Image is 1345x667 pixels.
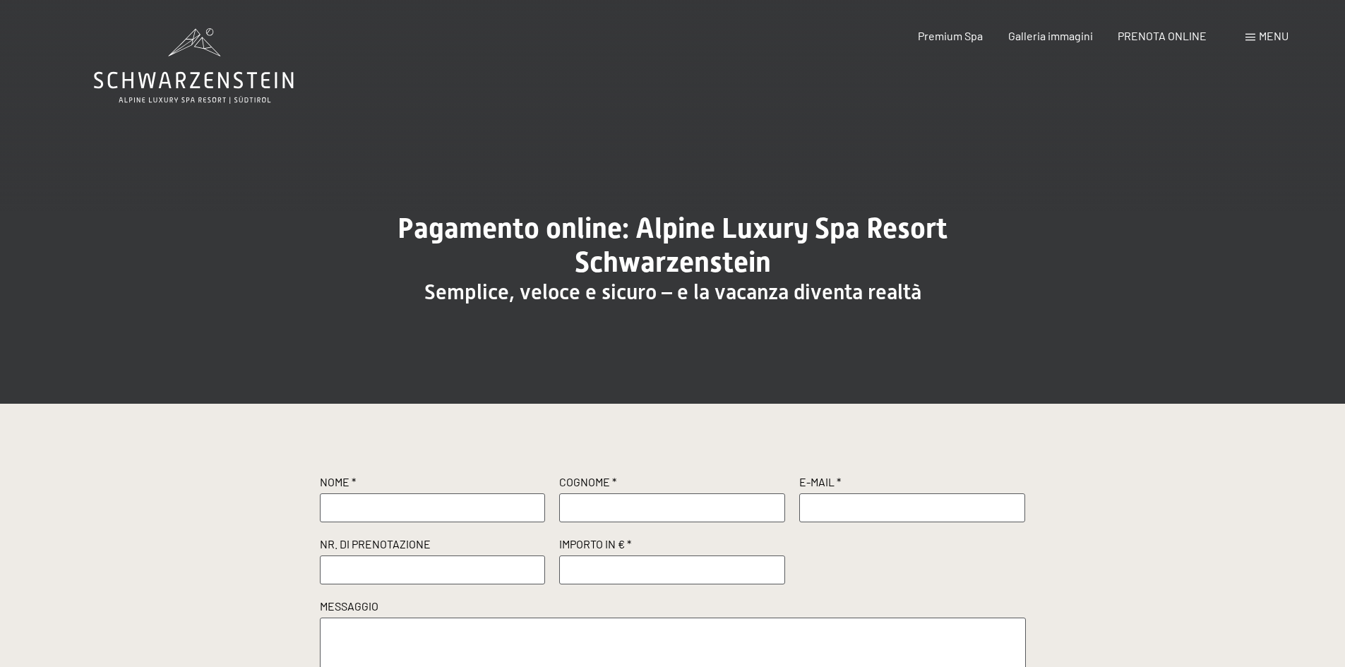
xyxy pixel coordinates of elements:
[397,212,948,279] span: Pagamento online: Alpine Luxury Spa Resort Schwarzenstein
[320,536,546,555] label: Nr. di prenotazione
[320,599,1026,618] label: Messaggio
[320,474,546,493] label: Nome *
[424,280,921,304] span: Semplice, veloce e sicuro – e la vacanza diventa realtà
[559,536,785,555] label: Importo in € *
[918,29,983,42] a: Premium Spa
[1118,29,1207,42] a: PRENOTA ONLINE
[559,474,785,493] label: Cognome *
[1008,29,1093,42] a: Galleria immagini
[799,474,1025,493] label: E-Mail *
[1259,29,1289,42] span: Menu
